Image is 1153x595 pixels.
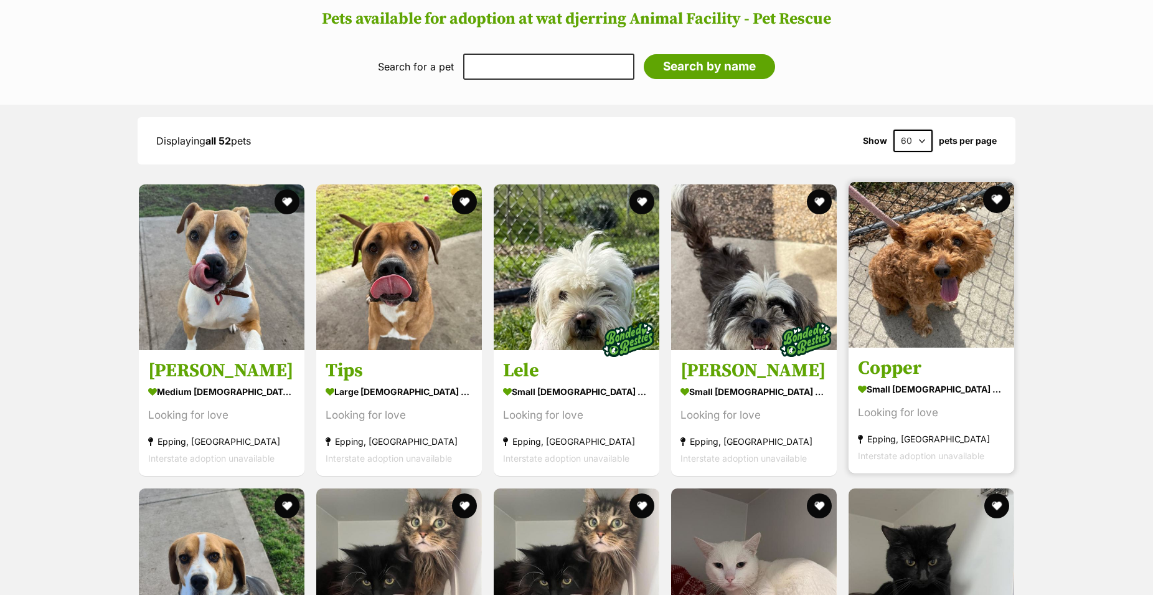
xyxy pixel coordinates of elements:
[148,454,275,464] span: Interstate adoption unavailable
[316,184,482,350] img: Tips
[629,189,654,214] button: favourite
[205,135,231,147] strong: all 52
[680,434,827,450] div: Epping, [GEOGRAPHIC_DATA]
[452,189,477,214] button: favourite
[326,434,473,450] div: Epping, [GEOGRAPHIC_DATA]
[644,54,775,79] input: Search by name
[807,493,832,518] button: favourite
[671,184,837,350] img: Nita
[275,189,299,214] button: favourite
[326,383,473,401] div: large [DEMOGRAPHIC_DATA] Dog
[503,454,629,464] span: Interstate adoption unavailable
[680,454,807,464] span: Interstate adoption unavailable
[807,189,832,214] button: favourite
[774,309,837,371] img: bonded besties
[858,357,1005,381] h3: Copper
[984,493,1009,518] button: favourite
[597,309,659,371] img: bonded besties
[983,186,1010,213] button: favourite
[148,383,295,401] div: medium [DEMOGRAPHIC_DATA] Dog
[148,359,295,383] h3: [PERSON_NAME]
[849,182,1014,348] img: Copper
[326,407,473,424] div: Looking for love
[275,493,299,518] button: favourite
[863,136,887,146] span: Show
[939,136,997,146] label: pets per page
[494,350,659,477] a: Lele small [DEMOGRAPHIC_DATA] Dog Looking for love Epping, [GEOGRAPHIC_DATA] Interstate adoption ...
[858,405,1005,422] div: Looking for love
[378,61,454,72] label: Search for a pet
[139,184,304,350] img: Sophie
[452,493,477,518] button: favourite
[858,451,984,462] span: Interstate adoption unavailable
[680,359,827,383] h3: [PERSON_NAME]
[503,434,650,450] div: Epping, [GEOGRAPHIC_DATA]
[148,407,295,424] div: Looking for love
[671,350,837,477] a: [PERSON_NAME] small [DEMOGRAPHIC_DATA] Dog Looking for love Epping, [GEOGRAPHIC_DATA] Interstate ...
[858,431,1005,448] div: Epping, [GEOGRAPHIC_DATA]
[326,454,452,464] span: Interstate adoption unavailable
[629,493,654,518] button: favourite
[503,407,650,424] div: Looking for love
[326,359,473,383] h3: Tips
[680,383,827,401] div: small [DEMOGRAPHIC_DATA] Dog
[156,135,251,147] span: Displaying pets
[316,350,482,477] a: Tips large [DEMOGRAPHIC_DATA] Dog Looking for love Epping, [GEOGRAPHIC_DATA] Interstate adoption ...
[148,434,295,450] div: Epping, [GEOGRAPHIC_DATA]
[139,350,304,477] a: [PERSON_NAME] medium [DEMOGRAPHIC_DATA] Dog Looking for love Epping, [GEOGRAPHIC_DATA] Interstate...
[494,184,659,350] img: Lele
[12,10,1141,29] h2: Pets available for adoption at wat djerring Animal Facility - Pet Rescue
[503,383,650,401] div: small [DEMOGRAPHIC_DATA] Dog
[858,381,1005,399] div: small [DEMOGRAPHIC_DATA] Dog
[503,359,650,383] h3: Lele
[680,407,827,424] div: Looking for love
[849,348,1014,474] a: Copper small [DEMOGRAPHIC_DATA] Dog Looking for love Epping, [GEOGRAPHIC_DATA] Interstate adoptio...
